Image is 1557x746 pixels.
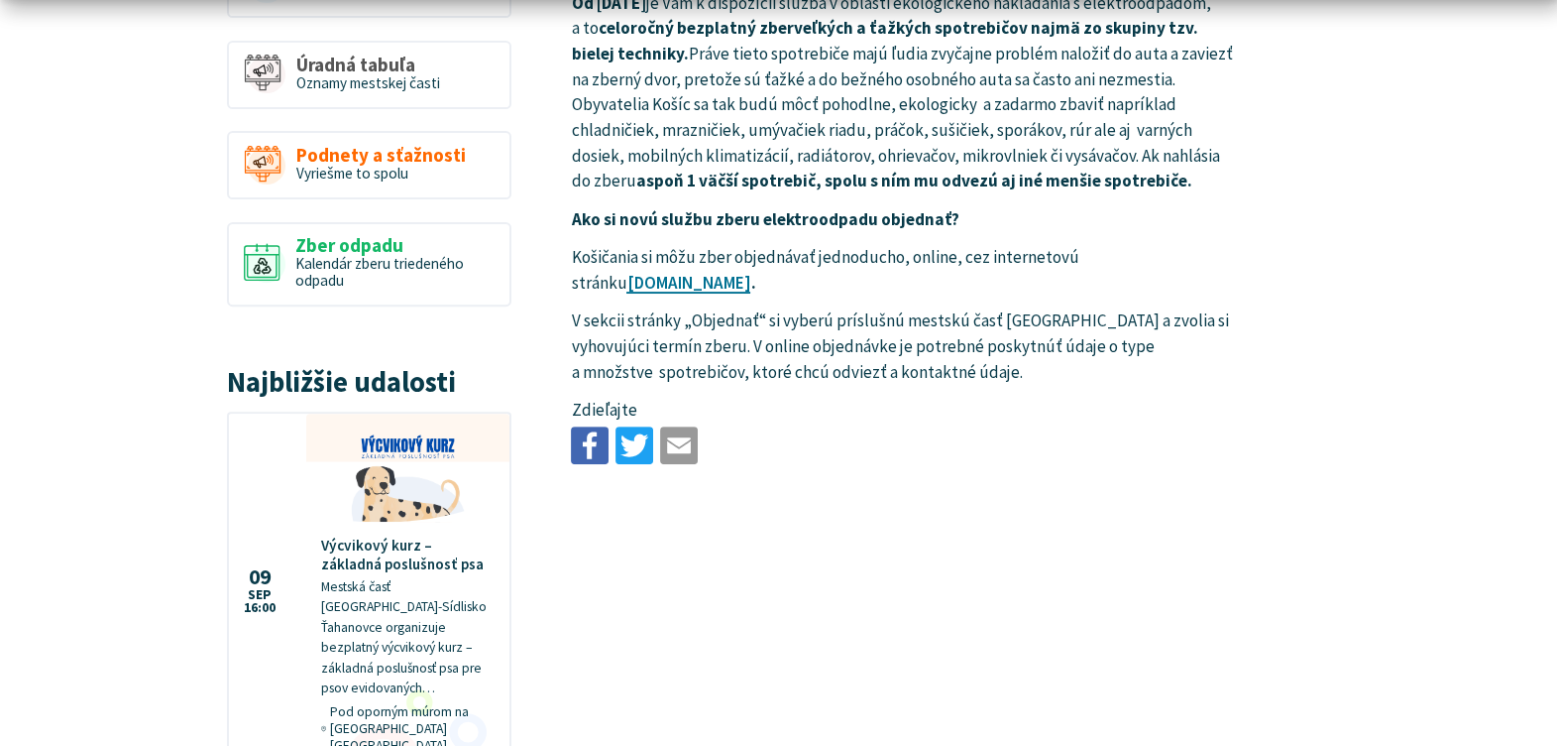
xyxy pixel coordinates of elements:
span: Vyriešme to spolu [296,164,408,183]
strong: veľkých a ťažkých spotrebičov najmä zo skupiny tzv. bielej techniky. [571,17,1197,64]
a: Zber odpadu Kalendár zberu triedeného odpadu [227,222,511,307]
p: Košičania si môžu zber objednávať jednoducho, online, cez internetovú stránku [571,245,1240,296]
span: Úradná tabuľa [296,55,440,75]
span: Kalendár zberu triedeného odpadu [295,254,464,290]
p: Zdieľajte [571,398,1240,424]
span: Oznamy mestskej časti [296,73,440,92]
img: Zdieľať e-mailom [660,427,698,464]
span: Zber odpadu [295,235,495,256]
img: Zdieľať na Facebooku [571,427,609,464]
a: Úradná tabuľa Oznamy mestskej časti [227,41,511,109]
strong: . [626,272,755,294]
a: Podnety a sťažnosti Vyriešme to spolu [227,131,511,199]
strong: aspoň 1 väčší spotrebič, spolu s ním mu odvezú aj iné menšie spotrebiče. [635,170,1191,191]
strong: Ako si novú službu zberu elektroodpadu objednať? [571,208,958,230]
h4: Výcvikový kurz – základná poslušnosť psa [321,537,495,572]
span: 16:00 [244,601,276,615]
span: Podnety a sťažnosti [296,145,466,166]
img: Zdieľať na Twitteri [615,427,653,464]
a: [DOMAIN_NAME] [626,272,750,294]
p: V sekcii stránky „Objednať“ si vyberú príslušnú mestskú časť [GEOGRAPHIC_DATA] a zvolia si vyhovu... [571,309,1240,385]
span: 09 [244,567,276,588]
p: Mestská časť [GEOGRAPHIC_DATA]-Sídlisko Ťahanovce organizuje bezplatný výcvikový kurz – základná ... [321,577,495,699]
h3: Najbližšie udalosti [227,367,511,398]
strong: celoročný bezplatný zber [598,17,793,39]
span: sep [244,588,276,602]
